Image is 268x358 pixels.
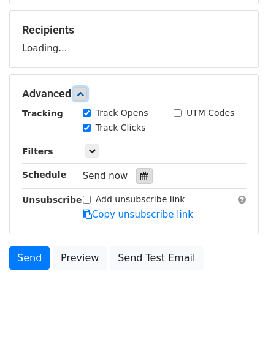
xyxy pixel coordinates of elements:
[22,23,246,55] div: Loading...
[22,195,82,205] strong: Unsubscribe
[96,121,146,134] label: Track Clicks
[9,246,50,270] a: Send
[22,147,53,156] strong: Filters
[53,246,107,270] a: Preview
[22,23,246,37] h5: Recipients
[83,209,193,220] a: Copy unsubscribe link
[207,299,268,358] iframe: Chat Widget
[96,107,148,120] label: Track Opens
[22,170,66,180] strong: Schedule
[83,170,128,181] span: Send now
[110,246,203,270] a: Send Test Email
[96,193,185,206] label: Add unsubscribe link
[22,109,63,118] strong: Tracking
[22,87,246,101] h5: Advanced
[186,107,234,120] label: UTM Codes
